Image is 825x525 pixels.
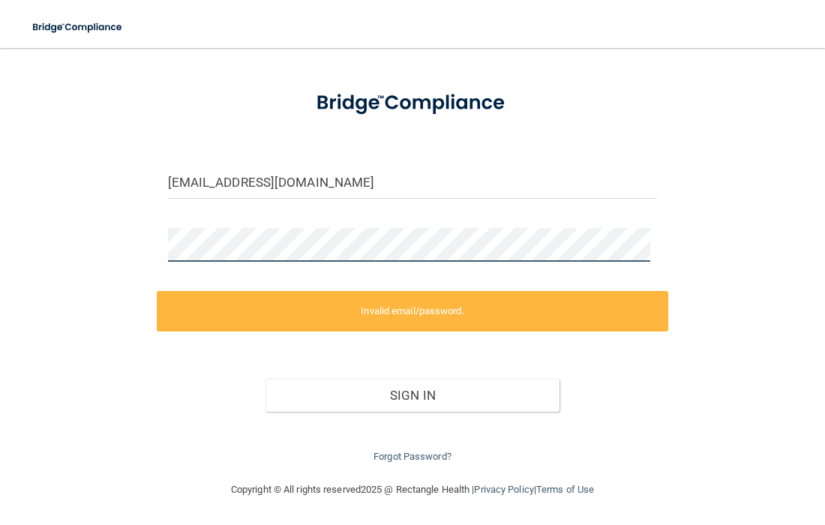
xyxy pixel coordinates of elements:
[295,77,529,129] img: bridge_compliance_login_screen.278c3ca4.svg
[373,451,451,462] a: Forgot Password?
[265,379,559,412] button: Sign In
[474,484,533,495] a: Privacy Policy
[565,447,807,507] iframe: Drift Widget Chat Controller
[139,466,686,514] div: Copyright © All rights reserved 2025 @ Rectangle Health | |
[22,12,133,43] img: bridge_compliance_login_screen.278c3ca4.svg
[168,165,658,199] input: Email
[536,484,594,495] a: Terms of Use
[157,291,669,331] label: Invalid email/password.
